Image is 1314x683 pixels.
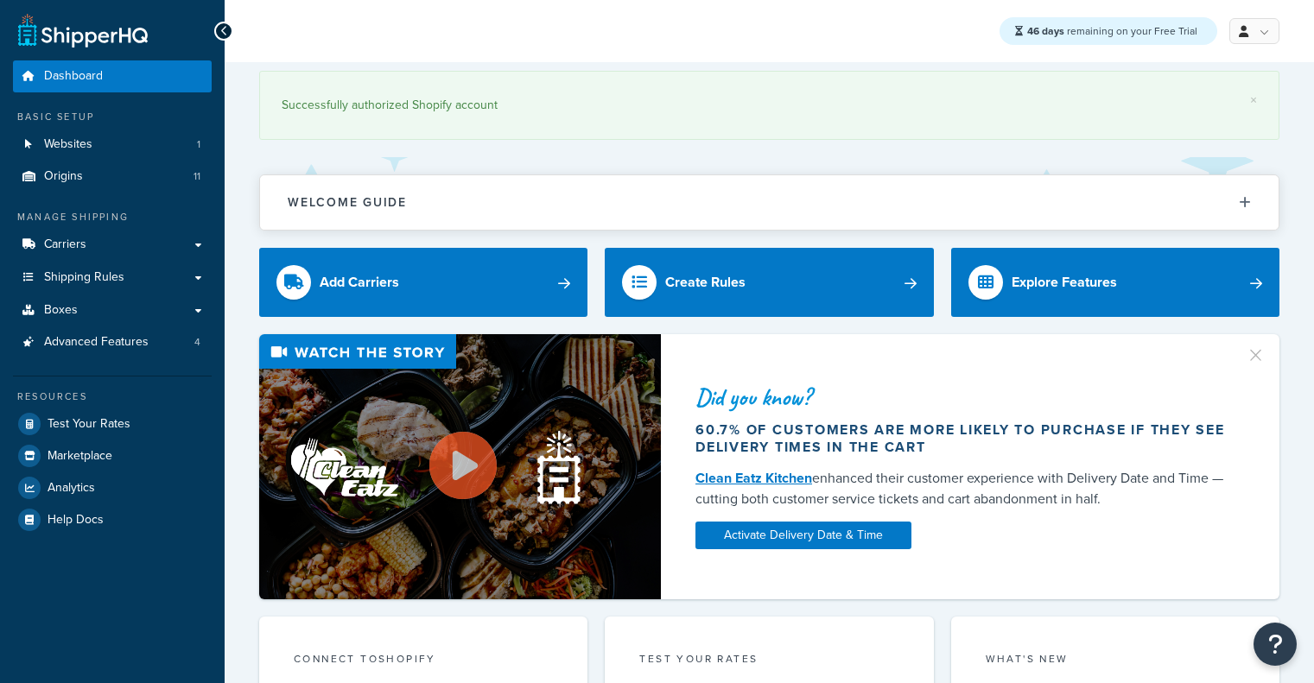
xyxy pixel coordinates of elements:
span: remaining on your Free Trial [1027,23,1197,39]
a: Clean Eatz Kitchen [695,468,812,488]
div: Resources [13,389,212,404]
h2: Welcome Guide [288,196,407,209]
a: Activate Delivery Date & Time [695,522,911,549]
a: Add Carriers [259,248,587,317]
a: Origins11 [13,161,212,193]
a: Analytics [13,472,212,503]
span: Origins [44,169,83,184]
span: Test Your Rates [48,417,130,432]
span: 4 [194,335,200,350]
span: Shipping Rules [44,270,124,285]
li: Advanced Features [13,326,212,358]
a: Dashboard [13,60,212,92]
li: Websites [13,129,212,161]
span: Dashboard [44,69,103,84]
span: Marketplace [48,449,112,464]
a: Advanced Features4 [13,326,212,358]
a: Create Rules [605,248,933,317]
div: Create Rules [665,270,746,294]
div: Manage Shipping [13,210,212,225]
div: Explore Features [1012,270,1117,294]
div: Did you know? [695,385,1232,409]
a: Boxes [13,294,212,326]
a: Explore Features [951,248,1279,317]
div: Add Carriers [320,270,399,294]
button: Open Resource Center [1254,623,1297,666]
div: Connect to Shopify [294,651,553,671]
a: Websites1 [13,129,212,161]
a: Carriers [13,229,212,261]
a: Marketplace [13,440,212,471]
span: Help Docs [48,513,104,528]
div: Successfully authorized Shopify account [282,93,1257,117]
a: × [1250,93,1257,107]
span: Websites [44,137,92,152]
div: Test your rates [639,651,898,671]
span: Boxes [44,303,78,318]
div: Basic Setup [13,110,212,124]
strong: 46 days [1027,23,1064,39]
div: 60.7% of customers are more likely to purchase if they see delivery times in the cart [695,421,1232,456]
span: Analytics [48,481,95,496]
a: Shipping Rules [13,262,212,294]
img: Video thumbnail [259,334,661,599]
span: Advanced Features [44,335,149,350]
span: 11 [194,169,200,184]
a: Test Your Rates [13,408,212,440]
div: enhanced their customer experience with Delivery Date and Time — cutting both customer service ti... [695,468,1232,509]
button: Welcome Guide [260,175,1279,230]
div: What's New [986,651,1245,671]
li: Origins [13,161,212,193]
a: Help Docs [13,504,212,535]
span: Carriers [44,237,86,252]
span: 1 [197,137,200,152]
